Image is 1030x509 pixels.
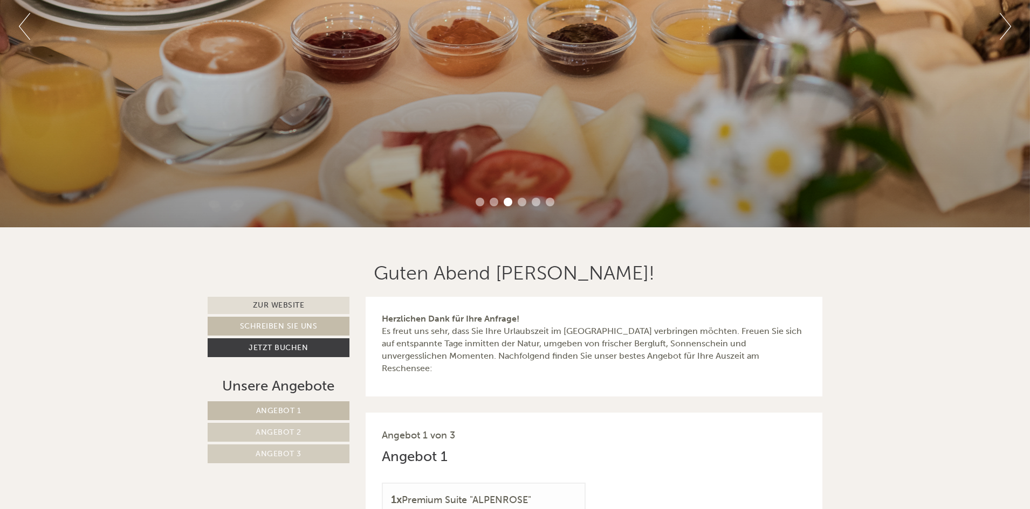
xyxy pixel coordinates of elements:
h1: Guten Abend [PERSON_NAME]! [374,262,655,284]
p: Es freut uns sehr, dass Sie Ihre Urlaubszeit im [GEOGRAPHIC_DATA] verbringen möchten. Freuen Sie ... [382,313,807,374]
span: Angebot 3 [256,449,301,458]
small: 22:50 [16,52,181,60]
div: Angebot 1 [382,447,448,466]
div: Guten Tag, wie können wir Ihnen helfen? [8,29,186,62]
strong: Herzlichen Dank für Ihre Anfrage! [382,313,519,324]
button: Senden [360,284,425,303]
div: Unsere Angebote [208,376,349,396]
a: Jetzt buchen [208,338,349,357]
b: 1x [391,493,402,506]
span: Angebot 1 [256,406,301,415]
button: Next [1000,13,1011,40]
button: Previous [19,13,30,40]
a: Schreiben Sie uns [208,317,349,336]
div: [DATE] [193,8,232,26]
span: Angebot 1 von 3 [382,429,455,441]
div: Hotel [GEOGRAPHIC_DATA] [16,31,181,40]
a: Zur Website [208,297,349,314]
span: Angebot 2 [256,428,301,437]
div: Premium Suite "ALPENROSE" [391,492,577,507]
